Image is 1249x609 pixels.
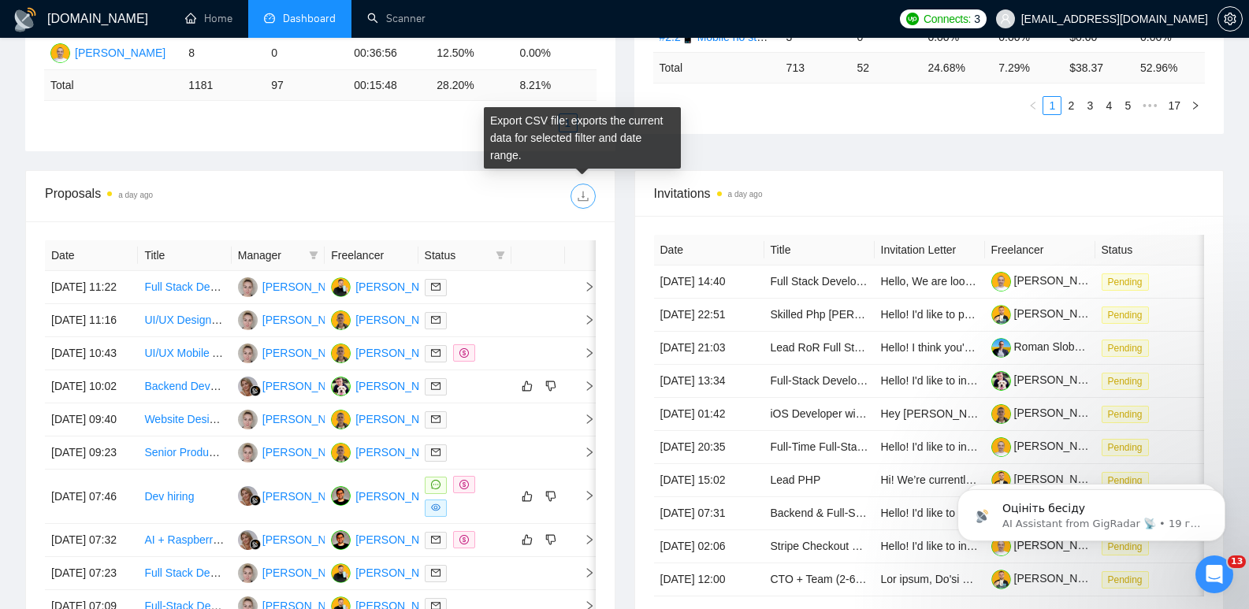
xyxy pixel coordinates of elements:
[991,437,1011,457] img: c1vwyuziZXMgjHx7XaOtd8zbz402LXES7NZBqNRjibo-SIPVNiM25FG1xwWkrjsqlc
[138,370,231,403] td: Backend Developer with Node.js, Django, FastAPI, React, AWS, DevOps Expertise
[1024,96,1043,115] button: left
[660,31,864,43] a: #2.2📱 Mobile no stack Evhen Tam (-iOS)
[431,503,440,512] span: eye
[992,52,1063,83] td: 7.29 %
[45,470,138,524] td: [DATE] 07:46
[571,414,595,425] span: right
[991,340,1110,353] a: Roman Slobodzyan
[518,530,537,549] button: like
[764,464,875,497] td: Lead PHP
[728,190,763,199] time: a day ago
[1061,96,1080,115] li: 2
[545,490,556,503] span: dislike
[571,381,595,392] span: right
[1102,573,1155,585] a: Pending
[771,341,925,354] a: Lead RoR Full Stack Developer
[985,235,1095,266] th: Freelancer
[144,566,436,579] a: Full Stack Developer Needed for Scalable SaaS Application
[1102,571,1149,589] span: Pending
[283,12,336,25] span: Dashboard
[654,431,764,464] td: [DATE] 20:35
[571,314,595,325] span: right
[331,566,446,578] a: OV[PERSON_NAME]
[144,413,507,425] a: Website Design & UI-UX Audit - Usability, Navigation & Market Benchmark
[764,497,875,530] td: Backend & Full-Stack Engineer Needed
[182,37,265,70] td: 8
[1028,101,1038,110] span: left
[991,305,1011,325] img: c1KK7QIvKiv0wuqOHIqhfY5gp8CwMc-p-m8p4QuZEe1toXF9N9_LS7YB8RQ7j8IdAN
[1063,52,1134,83] td: $ 38.37
[355,278,446,295] div: [PERSON_NAME]
[431,414,440,424] span: mail
[459,535,469,544] span: dollar
[459,480,469,489] span: dollar
[238,247,303,264] span: Manager
[238,277,258,297] img: TK
[571,490,595,501] span: right
[1119,97,1136,114] a: 5
[1228,555,1246,568] span: 13
[262,444,353,461] div: [PERSON_NAME]
[118,191,153,199] time: a day ago
[541,377,560,395] button: dislike
[991,307,1105,320] a: [PERSON_NAME]
[331,379,446,392] a: SV[PERSON_NAME]
[355,531,446,548] div: [PERSON_NAME]
[571,281,595,292] span: right
[571,447,595,458] span: right
[262,564,353,581] div: [PERSON_NAME]
[238,410,258,429] img: TK
[348,70,430,101] td: 00:15:48
[518,377,537,395] button: like
[331,563,351,583] img: OV
[13,7,38,32] img: logo
[144,446,506,459] a: Senior Product Website Design Expert (Audit + Figma Recommendations)
[431,535,440,544] span: mail
[250,495,261,506] img: gigradar-bm.png
[238,563,258,583] img: TK
[654,365,764,398] td: [DATE] 13:34
[238,346,353,358] a: TK[PERSON_NAME]
[771,473,821,486] a: Lead PHP
[306,243,322,267] span: filter
[1195,555,1233,593] iframe: Intercom live chat
[764,398,875,431] td: iOS Developer with UX/UI skills to Audit Health & Longevity App UX and Design
[1062,97,1080,114] a: 2
[45,524,138,557] td: [DATE] 07:32
[1163,97,1185,114] a: 17
[851,52,922,83] td: 52
[138,436,231,470] td: Senior Product Website Design Expert (Audit + Figma Recommendations)
[265,37,348,70] td: 0
[265,70,348,101] td: 97
[571,534,595,545] span: right
[355,377,446,395] div: [PERSON_NAME]
[45,184,320,209] div: Proposals
[331,486,351,506] img: EP
[654,563,764,596] td: [DATE] 12:00
[430,70,513,101] td: 28.20 %
[991,371,1011,391] img: c1j5u_cgosQKwbtaoYsl_T7MKfXG31547KpmuR1gwvc1apTqntZq0O4vnbYFpmXX19
[144,533,657,546] a: AI + Raspberry Pi Engineer — “[DEMOGRAPHIC_DATA]-Army-Knife” for [MEDICAL_DATA] Tech Startup
[45,370,138,403] td: [DATE] 10:02
[250,539,261,550] img: gigradar-bm.png
[431,381,440,391] span: mail
[771,374,1137,387] a: Full-Stack Developer Needed for NCR-Compliant Fintech Lending Platform
[144,380,606,392] a: Backend Developer with Node.js, [PERSON_NAME], FastAPI, React, AWS, DevOps Expertise
[764,563,875,596] td: CTO + Team (2-6x Sr. Devs) - (Not Your Average Start-Up)
[331,280,446,292] a: OV[PERSON_NAME]
[355,488,446,505] div: [PERSON_NAME]
[1118,96,1137,115] li: 5
[991,440,1105,452] a: [PERSON_NAME]
[331,445,446,458] a: AV[PERSON_NAME]
[545,533,556,546] span: dislike
[1043,97,1061,114] a: 1
[331,488,446,501] a: EP[PERSON_NAME]
[493,243,508,267] span: filter
[262,311,353,329] div: [PERSON_NAME]
[355,344,446,362] div: [PERSON_NAME]
[484,107,681,169] div: Export CSV file: exports the current data for selected filter and date range.
[309,251,318,260] span: filter
[1134,52,1205,83] td: 52.96 %
[991,572,1105,585] a: [PERSON_NAME]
